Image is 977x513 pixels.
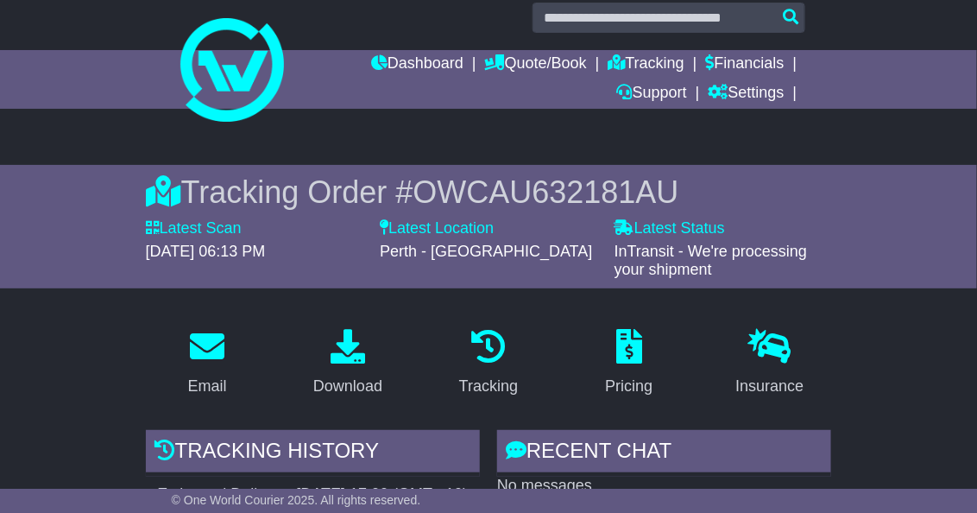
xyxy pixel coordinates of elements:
span: [DATE] 06:13 PM [146,243,266,260]
span: © One World Courier 2025. All rights reserved. [172,493,421,507]
span: Perth - [GEOGRAPHIC_DATA] [380,243,592,260]
div: Tracking [459,375,518,398]
div: RECENT CHAT [497,430,831,477]
div: Tracking history [146,430,480,477]
a: Download [302,323,394,404]
div: Email [188,375,227,398]
div: Pricing [605,375,652,398]
div: Insurance [735,375,804,398]
div: Estimated Delivery - [146,485,480,504]
a: Tracking [608,50,684,79]
a: Financials [706,50,785,79]
a: Insurance [724,323,815,404]
label: Latest Status [615,219,725,238]
label: Latest Scan [146,219,242,238]
a: Pricing [594,323,664,404]
div: [DATE] 17:00 (GMT +10) [296,485,468,504]
div: Tracking Order # [146,174,832,211]
label: Latest Location [380,219,494,238]
a: Dashboard [371,50,463,79]
a: Tracking [448,323,529,404]
a: Settings [709,79,785,109]
p: No messages [497,477,831,496]
span: OWCAU632181AU [413,174,678,210]
div: Download [313,375,382,398]
a: Support [617,79,687,109]
a: Quote/Book [485,50,587,79]
span: InTransit - We're processing your shipment [615,243,808,279]
a: Email [177,323,238,404]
